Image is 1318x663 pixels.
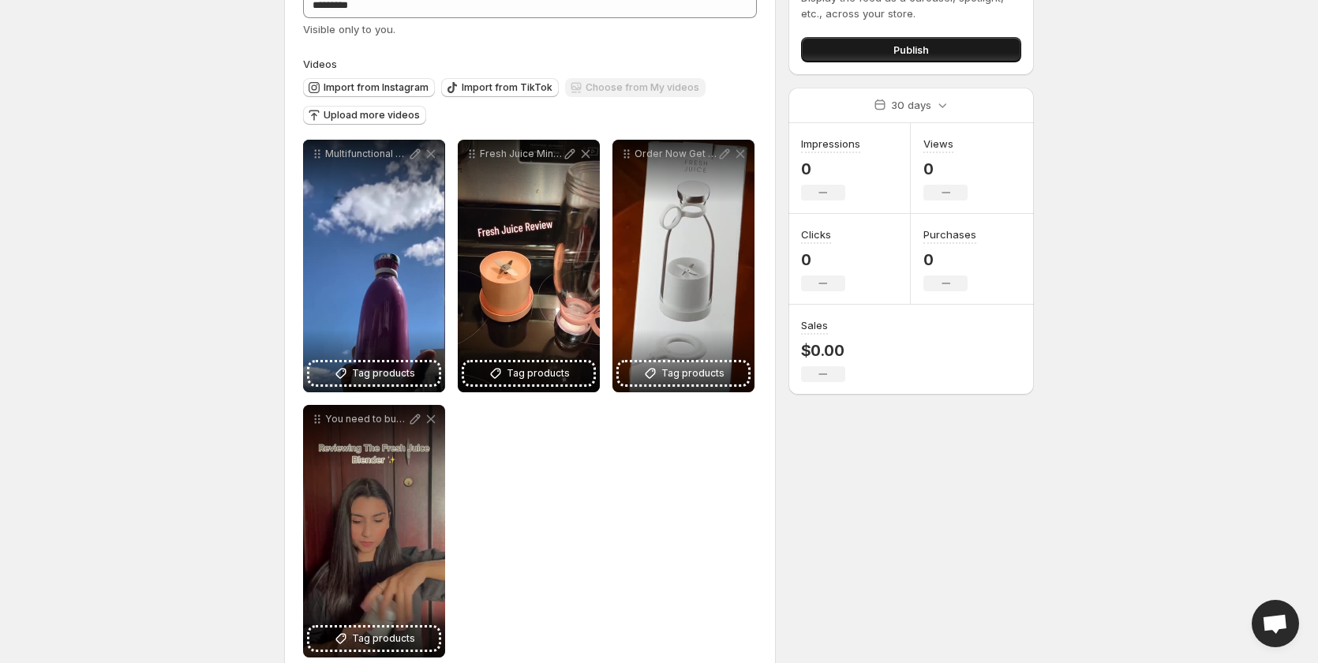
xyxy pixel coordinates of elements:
h3: Sales [801,317,828,333]
button: Tag products [619,362,748,384]
p: 0 [923,250,976,269]
button: Tag products [309,627,439,650]
span: Tag products [661,365,725,381]
span: Import from TikTok [462,81,552,94]
h3: Impressions [801,136,860,152]
button: Tag products [309,362,439,384]
p: 0 [923,159,968,178]
span: Publish [893,42,929,58]
span: Visible only to you. [303,23,395,36]
span: Tag products [507,365,570,381]
p: $0.00 [801,341,845,360]
h3: Views [923,136,953,152]
span: Tag products [352,365,415,381]
h3: Clicks [801,227,831,242]
div: Fresh Juice Mini Blender I love it I think Ill add protein in my next one and no ice This was my ... [458,140,600,392]
h3: Purchases [923,227,976,242]
button: Import from Instagram [303,78,435,97]
p: Fresh Juice Mini Blender I love it I think Ill add protein in my next one and no ice This was my ... [480,148,562,160]
span: Import from Instagram [324,81,429,94]
span: Videos [303,58,337,70]
span: Tag products [352,631,415,646]
p: Multifunctional mini blender bottle cheap price and good quality Easy to use and clean use anywhe... [325,148,407,160]
div: Multifunctional mini blender bottle cheap price and good quality Easy to use and clean use anywhe... [303,140,445,392]
button: Upload more videos [303,106,426,125]
button: Tag products [464,362,593,384]
p: 0 [801,159,860,178]
p: Order Now Get Free Delivery [635,148,717,160]
p: 30 days [891,97,931,113]
div: Order Now Get Free DeliveryTag products [612,140,754,392]
p: 0 [801,250,845,269]
button: Import from TikTok [441,78,559,97]
div: You need to buy this freshjuiceblender that im obsessed with It is so easy to use I make smoothie... [303,405,445,657]
a: Open chat [1252,600,1299,647]
button: Publish [801,37,1021,62]
span: Upload more videos [324,109,420,122]
p: You need to buy this freshjuiceblender that im obsessed with It is so easy to use I make smoothie... [325,413,407,425]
